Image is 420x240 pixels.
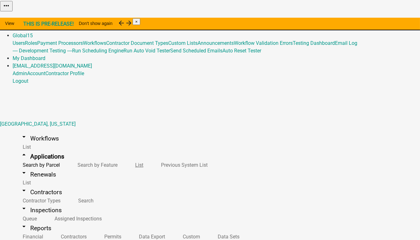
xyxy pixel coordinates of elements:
[13,70,420,85] div: [EMAIL_ADDRESS][DOMAIN_NAME]
[168,40,198,46] a: Custom Lists
[27,70,45,76] a: Account
[222,48,261,54] a: Auto Reset Tester
[27,33,33,39] span: 15
[125,19,133,27] i: arrow_forward
[25,40,37,46] a: Roles
[20,205,28,212] i: arrow_drop_down
[124,48,170,54] a: Run Auto Void Tester
[13,158,67,172] a: Search by Parcel
[13,194,68,207] a: Contractor Types
[335,40,357,46] a: Email Log
[20,169,28,177] i: arrow_drop_down
[23,21,74,27] strong: THIS IS PRE-RELEASE!
[135,19,138,24] span: ×
[13,78,28,84] a: Logout
[133,18,140,25] button: Close
[13,131,66,146] a: arrow_drop_downWorkflows
[170,48,222,54] a: Send Scheduled Emails
[13,33,33,39] a: Global15
[68,194,101,207] a: Search
[74,18,118,29] button: Don't show again
[293,40,335,46] a: Testing Dashboard
[45,70,84,76] a: Contractor Profile
[37,40,83,46] a: Payment Processors
[13,48,72,54] a: ---- Development Testing ----
[13,17,26,23] a: Home
[13,63,92,69] a: [EMAIL_ADDRESS][DOMAIN_NAME]
[13,140,38,154] a: List
[106,40,168,46] a: Contractor Document Types
[44,212,109,225] a: Assigned Inspections
[13,40,25,46] a: Users
[13,55,45,61] a: My Dashboard
[234,40,293,46] a: Workflow Validation Errors
[20,133,28,141] i: arrow_drop_down
[72,48,124,54] a: Run Scheduling Engine
[20,187,28,194] i: arrow_drop_down
[13,149,72,164] a: arrow_drop_upApplications
[118,19,125,27] i: arrow_back
[13,203,69,218] a: arrow_drop_downInspections
[13,185,70,200] a: arrow_drop_downContractors
[125,158,151,172] a: List
[13,221,59,236] a: arrow_drop_downReports
[20,151,28,159] i: arrow_drop_up
[13,167,64,182] a: arrow_drop_downRenewals
[151,158,215,172] a: Previous System List
[83,40,106,46] a: Workflows
[13,39,420,55] div: Global15
[13,212,44,225] a: Queue
[20,223,28,230] i: arrow_drop_down
[198,40,234,46] a: Announcements
[13,70,27,76] a: Admin
[67,158,125,172] a: Search by Feature
[3,2,10,9] i: more_horiz
[13,176,38,189] a: List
